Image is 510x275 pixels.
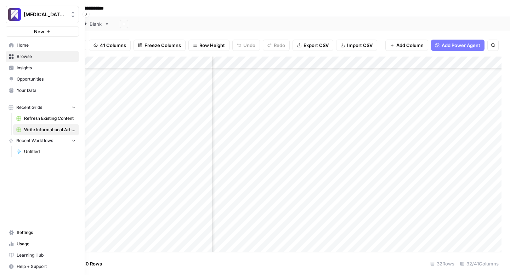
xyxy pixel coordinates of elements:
span: Settings [17,229,76,236]
span: Help + Support [17,263,76,270]
span: Undo [243,42,255,49]
div: Blank [90,21,102,28]
button: Recent Workflows [6,135,79,146]
a: Usage [6,238,79,250]
span: Your Data [17,87,76,94]
a: Your Data [6,85,79,96]
button: Import CSV [336,40,377,51]
button: 41 Columns [89,40,131,51]
span: Row Height [199,42,225,49]
button: Export CSV [293,40,333,51]
span: Freeze Columns [144,42,181,49]
span: Untitled [24,148,76,155]
span: Insights [17,65,76,71]
button: Add Power Agent [431,40,484,51]
span: Export CSV [304,42,329,49]
a: Learning Hub [6,250,79,261]
span: Write Informational Article [24,127,76,133]
button: Recent Grids [6,102,79,113]
a: Refresh Existing Content [13,113,79,124]
button: Help + Support [6,261,79,272]
span: Opportunities [17,76,76,82]
span: Usage [17,241,76,247]
span: Import CSV [347,42,373,49]
span: Add Column [396,42,424,49]
span: Home [17,42,76,48]
span: Recent Grids [16,104,42,111]
span: 41 Columns [100,42,126,49]
a: Opportunities [6,74,79,85]
button: Add Column [385,40,428,51]
span: Learning Hub [17,252,76,258]
button: Workspace: Overjet - Test [6,6,79,23]
span: New [34,28,44,35]
a: Untitled [13,146,79,157]
span: Refresh Existing Content [24,115,76,122]
a: Insights [6,62,79,74]
button: Undo [232,40,260,51]
span: Redo [274,42,285,49]
a: Blank [76,17,115,31]
img: Overjet - Test Logo [8,8,21,21]
span: Browse [17,53,76,60]
button: Freeze Columns [134,40,186,51]
div: 32 Rows [427,258,457,269]
a: Write Informational Article [13,124,79,135]
span: Recent Workflows [16,137,53,144]
span: Add Power Agent [442,42,480,49]
span: [MEDICAL_DATA] - Test [24,11,67,18]
span: Add 10 Rows [74,260,102,267]
button: New [6,26,79,37]
button: Redo [263,40,290,51]
button: Row Height [188,40,229,51]
a: Settings [6,227,79,238]
div: 32/41 Columns [457,258,501,269]
a: Home [6,40,79,51]
a: Browse [6,51,79,62]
